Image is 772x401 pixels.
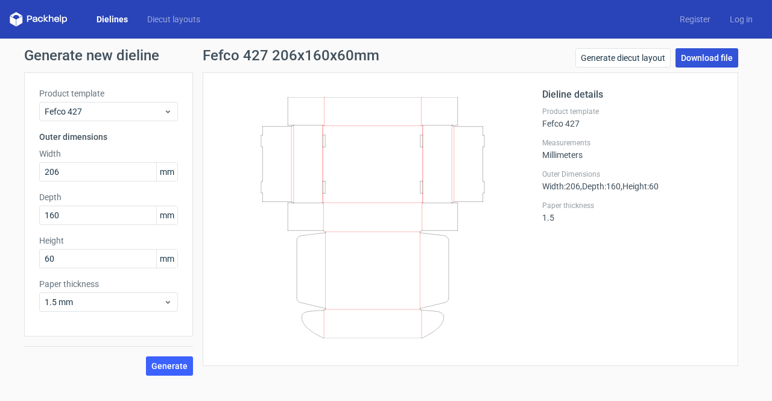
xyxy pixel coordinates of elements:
[675,48,738,68] a: Download file
[542,201,723,210] label: Paper thickness
[151,362,188,370] span: Generate
[39,278,178,290] label: Paper thickness
[39,131,178,143] h3: Outer dimensions
[542,107,723,116] label: Product template
[542,182,580,191] span: Width : 206
[45,296,163,308] span: 1.5 mm
[542,107,723,128] div: Fefco 427
[156,250,177,268] span: mm
[670,13,720,25] a: Register
[138,13,210,25] a: Diecut layouts
[542,138,723,148] label: Measurements
[39,235,178,247] label: Height
[39,87,178,99] label: Product template
[146,356,193,376] button: Generate
[580,182,621,191] span: , Depth : 160
[621,182,659,191] span: , Height : 60
[542,201,723,223] div: 1.5
[156,163,177,181] span: mm
[720,13,762,25] a: Log in
[39,191,178,203] label: Depth
[156,206,177,224] span: mm
[24,48,748,63] h1: Generate new dieline
[45,106,163,118] span: Fefco 427
[542,87,723,102] h2: Dieline details
[203,48,379,63] h1: Fefco 427 206x160x60mm
[87,13,138,25] a: Dielines
[542,138,723,160] div: Millimeters
[39,148,178,160] label: Width
[575,48,671,68] a: Generate diecut layout
[542,169,723,179] label: Outer Dimensions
